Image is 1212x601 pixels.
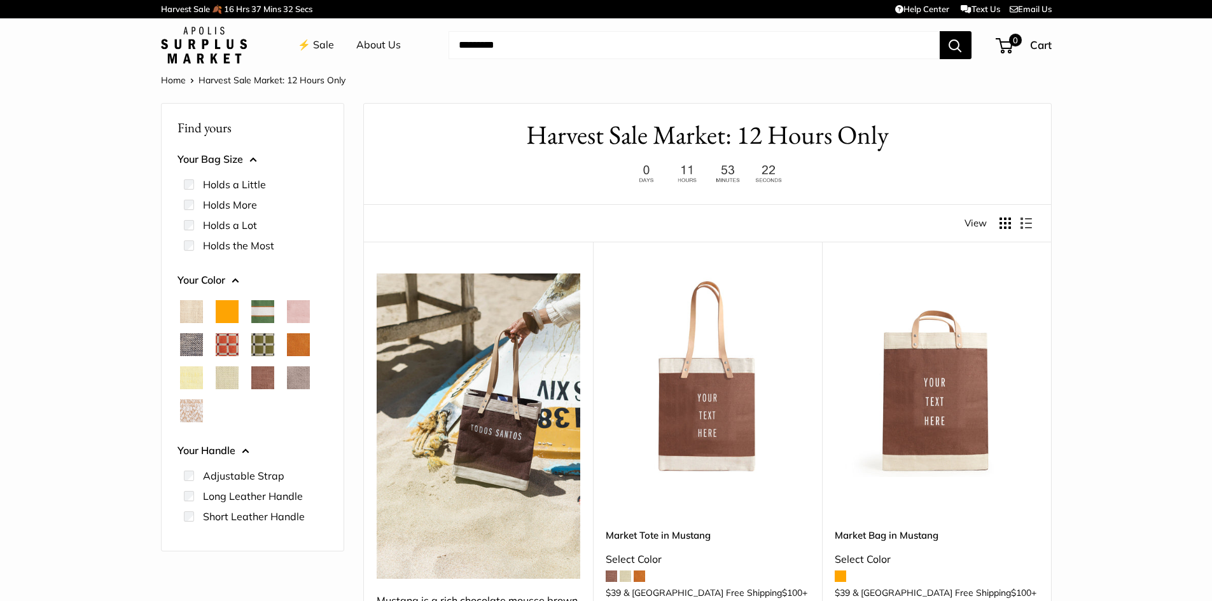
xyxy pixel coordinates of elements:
span: $100 [1011,587,1031,598]
span: 0 [1008,34,1021,46]
a: Market Tote in MustangMarket Tote in Mustang [606,273,809,477]
span: Harvest Sale Market: 12 Hours Only [199,74,345,86]
a: Market Bag in MustangMarket Bag in Mustang [835,273,1038,477]
span: View [965,214,987,232]
button: Chambray [180,333,203,356]
span: & [GEOGRAPHIC_DATA] Free Shipping + [623,588,807,597]
a: Market Tote in Mustang [606,528,809,542]
span: Cart [1030,38,1052,52]
span: 32 [283,4,293,14]
img: Apolis: Surplus Market [161,27,247,64]
a: Email Us [1010,4,1052,14]
button: Your Handle [178,441,328,460]
nav: Breadcrumb [161,72,345,88]
a: Home [161,74,186,86]
img: 12 hours only. Ends at 8pm [628,162,787,186]
span: Hrs [236,4,249,14]
span: $39 [835,587,850,598]
label: Adjustable Strap [203,468,284,483]
span: 37 [251,4,261,14]
a: ⚡️ Sale [298,36,334,55]
button: Your Bag Size [178,150,328,169]
button: Blush [287,300,310,323]
a: 0 Cart [997,35,1052,55]
label: Long Leather Handle [203,488,303,504]
button: Search [940,31,972,59]
button: Cognac [287,333,310,356]
button: Chenille Window Sage [251,333,274,356]
button: Your Color [178,271,328,290]
button: White Porcelain [180,399,203,422]
button: Natural [180,300,203,323]
span: $39 [606,587,621,598]
button: Display products as grid [1000,218,1011,229]
span: Mins [263,4,281,14]
p: Find yours [178,115,328,140]
label: Short Leather Handle [203,509,305,524]
button: Orange [216,300,239,323]
label: Holds the Most [203,238,274,253]
label: Holds More [203,197,257,212]
label: Holds a Lot [203,218,257,233]
span: & [GEOGRAPHIC_DATA] Free Shipping + [853,588,1036,597]
div: Select Color [606,550,809,569]
button: Mint Sorbet [216,366,239,389]
button: Chenille Window Brick [216,333,239,356]
img: Mustang is a rich chocolate mousse brown — a touch of earthy ease, bring along during slow mornin... [377,273,580,579]
span: 16 [224,4,234,14]
h1: Harvest Sale Market: 12 Hours Only [383,116,1032,154]
img: Market Bag in Mustang [835,273,1038,477]
div: Select Color [835,550,1038,569]
a: About Us [356,36,401,55]
button: Taupe [287,366,310,389]
span: $100 [782,587,802,598]
button: Daisy [180,366,203,389]
img: Market Tote in Mustang [606,273,809,477]
a: Text Us [961,4,1000,14]
a: Market Bag in Mustang [835,528,1038,542]
a: Help Center [895,4,949,14]
label: Holds a Little [203,177,266,192]
button: Court Green [251,300,274,323]
button: Display products as list [1020,218,1032,229]
button: Mustang [251,366,274,389]
input: Search... [449,31,940,59]
span: Secs [295,4,312,14]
